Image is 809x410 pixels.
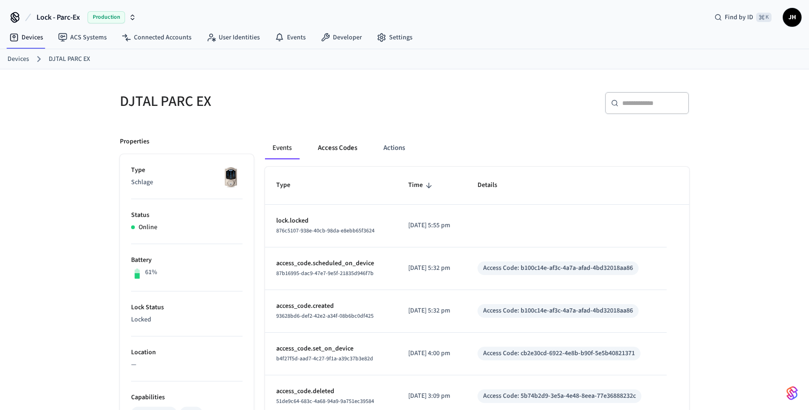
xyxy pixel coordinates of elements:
a: Connected Accounts [114,29,199,46]
button: Actions [376,137,412,159]
p: [DATE] 3:09 pm [408,391,455,401]
div: Access Code: b100c14e-af3c-4a7a-afad-4bd32018aa86 [483,263,633,273]
img: SeamLogoGradient.69752ec5.svg [787,386,798,401]
span: Type [276,178,302,193]
p: [DATE] 5:32 pm [408,306,455,316]
span: ⌘ K [756,13,772,22]
a: Events [267,29,313,46]
p: 61% [145,268,157,277]
div: Find by ID⌘ K [707,9,779,26]
span: Lock - Parc-Ex [37,12,80,23]
div: ant example [265,137,689,159]
span: Time [408,178,435,193]
p: — [131,360,243,370]
a: User Identities [199,29,267,46]
h5: DJTAL PARC EX [120,92,399,111]
p: Lock Status [131,303,243,313]
a: Devices [7,54,29,64]
span: JH [784,9,801,26]
p: Properties [120,137,149,147]
span: Details [478,178,509,193]
p: [DATE] 5:55 pm [408,221,455,231]
img: Schlage Sense Smart Deadbolt with Camelot Trim, Front [219,165,243,189]
p: Schlage [131,178,243,187]
p: [DATE] 5:32 pm [408,263,455,273]
p: Capabilities [131,393,243,403]
p: access_code.set_on_device [276,344,386,354]
p: [DATE] 4:00 pm [408,349,455,358]
p: lock.locked [276,216,386,226]
button: JH [783,8,802,27]
button: Access Codes [310,137,365,159]
a: Settings [369,29,420,46]
span: 51de9c64-683c-4a68-94a9-9a751ec39584 [276,397,374,405]
span: 87b16995-dac9-47e7-9e5f-21835d946f7b [276,269,374,277]
p: access_code.deleted [276,387,386,396]
a: ACS Systems [51,29,114,46]
p: Locked [131,315,243,325]
a: Developer [313,29,369,46]
span: b4f27f5d-aad7-4c27-9f1a-a39c37b3e82d [276,355,373,363]
div: Access Code: 5b74b2d9-3e5a-4e48-8eea-77e36888232c [483,391,636,401]
p: Location [131,348,243,358]
p: Online [139,223,157,232]
p: Type [131,165,243,175]
span: 876c5107-938e-40cb-98da-e8ebb65f3624 [276,227,375,235]
p: access_code.scheduled_on_device [276,259,386,268]
a: DJTAL PARC EX [49,54,90,64]
p: Battery [131,255,243,265]
button: Events [265,137,299,159]
div: Access Code: cb2e30cd-6922-4e8b-b90f-5e5b40821371 [483,349,635,358]
p: Status [131,210,243,220]
div: Access Code: b100c14e-af3c-4a7a-afad-4bd32018aa86 [483,306,633,316]
span: Production [88,11,125,23]
span: 93628bd6-def2-42e2-a34f-08b6bc0df425 [276,312,374,320]
span: Find by ID [725,13,753,22]
a: Devices [2,29,51,46]
p: access_code.created [276,301,386,311]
